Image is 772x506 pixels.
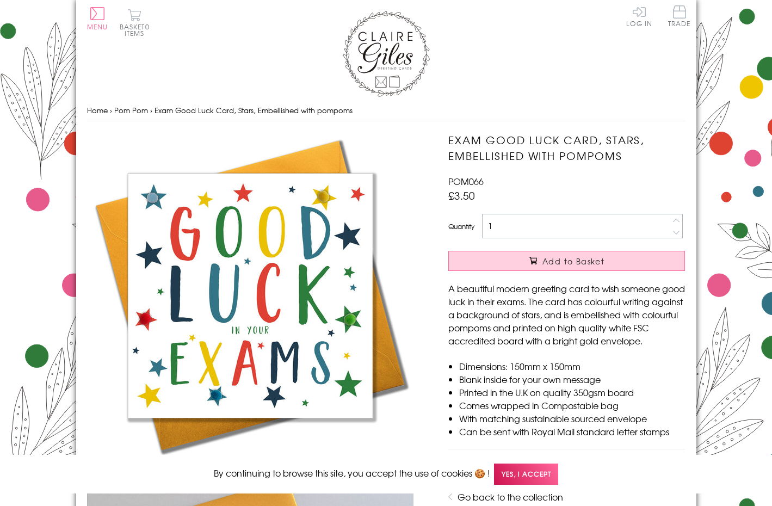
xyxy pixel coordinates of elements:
li: Dimensions: 150mm x 150mm [459,360,685,373]
button: Basket0 items [120,9,150,36]
span: Add to Basket [542,256,604,267]
a: Trade [668,5,691,29]
span: › [110,105,112,115]
a: Pom Pom [114,105,148,115]
label: Quantity [448,221,474,231]
li: With matching sustainable sourced envelope [459,412,685,425]
span: Trade [668,5,691,27]
h1: Exam Good Luck Card, Stars, Embellished with pompoms [448,132,685,164]
nav: breadcrumbs [87,100,685,122]
li: Printed in the U.K on quality 350gsm board [459,386,685,399]
button: Menu [87,7,108,30]
li: Blank inside for your own message [459,373,685,386]
button: Add to Basket [448,251,685,271]
span: POM066 [448,175,484,188]
a: Log In [626,5,652,27]
p: A beautiful modern greeting card to wish someone good luck in their exams. The card has colourful... [448,282,685,347]
span: £3.50 [448,188,475,203]
span: Yes, I accept [494,464,558,485]
a: Go back to the collection [458,490,563,503]
li: Comes wrapped in Compostable bag [459,399,685,412]
li: Can be sent with Royal Mail standard letter stamps [459,425,685,438]
a: Home [87,105,108,115]
span: Exam Good Luck Card, Stars, Embellished with pompoms [155,105,353,115]
span: Menu [87,22,108,32]
img: Claire Giles Greetings Cards [343,11,430,97]
span: › [150,105,152,115]
img: Exam Good Luck Card, Stars, Embellished with pompoms [87,132,413,459]
span: 0 items [125,22,150,38]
